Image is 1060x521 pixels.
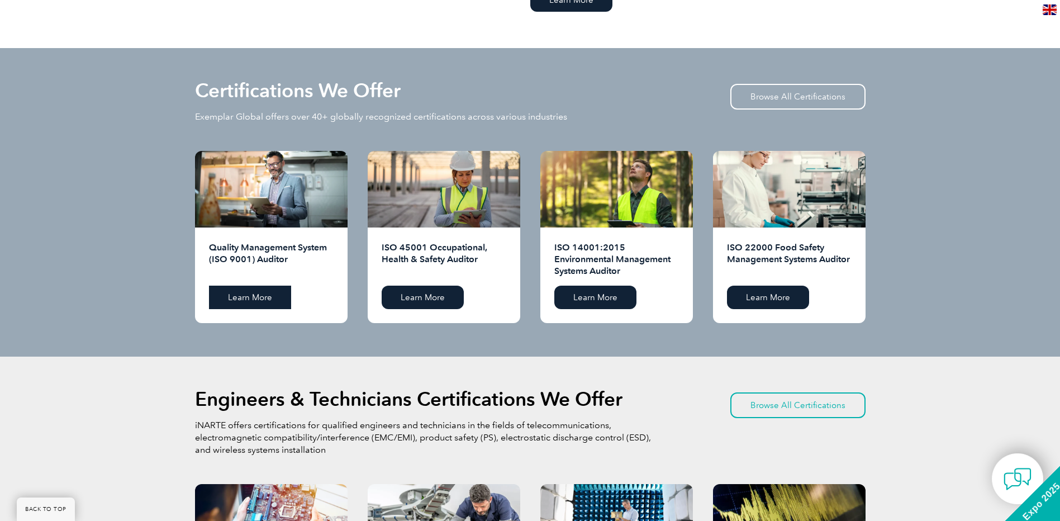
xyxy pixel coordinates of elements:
[195,82,401,100] h2: Certifications We Offer
[382,241,506,277] h2: ISO 45001 Occupational, Health & Safety Auditor
[727,241,852,277] h2: ISO 22000 Food Safety Management Systems Auditor
[209,241,334,277] h2: Quality Management System (ISO 9001) Auditor
[554,286,636,309] a: Learn More
[195,419,653,456] p: iNARTE offers certifications for qualified engineers and technicians in the fields of telecommuni...
[195,111,567,123] p: Exemplar Global offers over 40+ globally recognized certifications across various industries
[730,392,866,418] a: Browse All Certifications
[554,241,679,277] h2: ISO 14001:2015 Environmental Management Systems Auditor
[209,286,291,309] a: Learn More
[382,286,464,309] a: Learn More
[730,84,866,110] a: Browse All Certifications
[195,390,622,408] h2: Engineers & Technicians Certifications We Offer
[17,498,75,521] a: BACK TO TOP
[1043,4,1057,15] img: en
[727,286,809,309] a: Learn More
[1004,465,1032,493] img: contact-chat.png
